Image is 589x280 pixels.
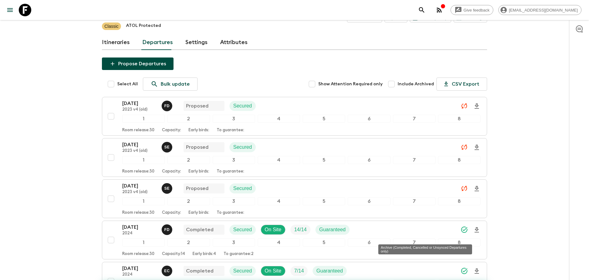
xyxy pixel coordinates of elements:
[185,35,208,50] a: Settings
[393,238,435,247] div: 7
[303,238,345,247] div: 5
[162,267,174,272] span: Eser Cakirman
[473,102,481,110] svg: Download Onboarding
[186,226,214,233] p: Completed
[4,4,16,16] button: menu
[122,197,165,205] div: 1
[473,267,481,275] svg: Download Onboarding
[461,185,468,192] svg: Unable to sync - Check prices and secured
[122,252,154,257] p: Room release: 30
[460,8,493,12] span: Give feedback
[164,103,169,108] p: F D
[186,102,209,110] p: Proposed
[122,169,154,174] p: Room release: 30
[290,266,308,276] div: Trip Fill
[393,156,435,164] div: 7
[303,156,345,164] div: 5
[461,226,468,233] svg: Synced Successfully
[378,244,472,254] div: Archive (Completed, Cancelled or Unsynced Departures only)
[498,5,581,15] div: [EMAIL_ADDRESS][DOMAIN_NAME]
[122,210,154,215] p: Room release: 30
[258,238,300,247] div: 4
[303,197,345,205] div: 5
[229,142,256,152] div: Secured
[265,267,281,275] p: On Site
[162,183,174,194] button: SE
[186,185,209,192] p: Proposed
[461,267,468,275] svg: Synced Successfully
[393,115,435,123] div: 7
[162,101,174,111] button: FD
[162,210,181,215] p: Capacity:
[117,81,138,87] span: Select All
[122,238,165,247] div: 1
[122,156,165,164] div: 1
[189,128,209,133] p: Early birds:
[258,115,300,123] div: 4
[122,141,157,148] p: [DATE]
[220,35,248,50] a: Attributes
[451,5,493,15] a: Give feedback
[162,185,174,190] span: Süleyman Erköse
[294,226,307,233] p: 14 / 14
[229,266,256,276] div: Secured
[261,225,285,235] div: On Site
[438,197,481,205] div: 8
[393,197,435,205] div: 7
[473,185,481,192] svg: Download Onboarding
[348,197,390,205] div: 6
[164,186,169,191] p: S E
[438,156,481,164] div: 8
[224,252,254,257] p: To guarantee: 2
[473,144,481,151] svg: Download Onboarding
[438,115,481,123] div: 8
[348,238,390,247] div: 6
[122,272,157,277] p: 2024
[102,97,487,136] button: [DATE]2023 v4 (old)Fatih DeveliProposedSecured12345678Room release:30Capacity:Early birds:To guar...
[162,102,174,107] span: Fatih Develi
[316,267,343,275] p: Guaranteed
[258,197,300,205] div: 4
[461,102,468,110] svg: Unable to sync - Check prices and secured
[162,144,174,149] span: Süleyman Erköse
[126,22,161,30] p: ATOL Protected
[189,210,209,215] p: Early birds:
[122,107,157,112] p: 2023 v4 (old)
[258,156,300,164] div: 4
[162,169,181,174] p: Capacity:
[415,4,428,16] button: search adventures
[213,115,255,123] div: 3
[122,100,157,107] p: [DATE]
[102,221,487,259] button: [DATE]2024Fatih DeveliCompletedSecuredOn SiteTrip FillGuaranteed12345678Room release:30Capacity:1...
[461,143,468,151] svg: Unable to sync - Check prices and secured
[164,145,169,150] p: S E
[102,138,487,177] button: [DATE]2023 v4 (old)Süleyman ErköseProposedSecured12345678Room release:30Capacity:Early birds:To g...
[319,226,346,233] p: Guaranteed
[162,142,174,152] button: SE
[122,128,154,133] p: Room release: 30
[217,210,244,215] p: To guarantee:
[348,156,390,164] div: 6
[122,182,157,190] p: [DATE]
[294,267,304,275] p: 7 / 14
[143,77,198,91] a: Bulk update
[102,57,174,70] button: Propose Departures
[167,238,210,247] div: 2
[438,238,481,247] div: 8
[122,223,157,231] p: [DATE]
[436,77,487,91] button: CSV Export
[233,226,252,233] p: Secured
[186,143,209,151] p: Proposed
[162,252,185,257] p: Capacity: 14
[102,179,487,218] button: [DATE]2023 v4 (old)Süleyman ErköseProposedSecured12345678Room release:30Capacity:Early birds:To g...
[161,80,190,88] p: Bulk update
[142,35,173,50] a: Departures
[167,115,210,123] div: 2
[398,81,434,87] span: Include Archived
[122,148,157,153] p: 2023 v4 (old)
[213,238,255,247] div: 3
[506,8,581,12] span: [EMAIL_ADDRESS][DOMAIN_NAME]
[162,128,181,133] p: Capacity:
[167,156,210,164] div: 2
[318,81,383,87] span: Show Attention Required only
